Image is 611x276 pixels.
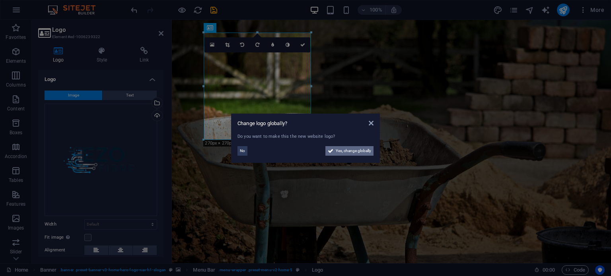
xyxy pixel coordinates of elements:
[336,146,371,156] span: Yes, change globally
[325,146,374,156] button: Yes, change globally
[237,133,374,140] div: Do you want to make this the new website logo?
[237,146,247,156] button: No
[237,120,287,126] span: Change logo globally?
[240,146,245,156] span: No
